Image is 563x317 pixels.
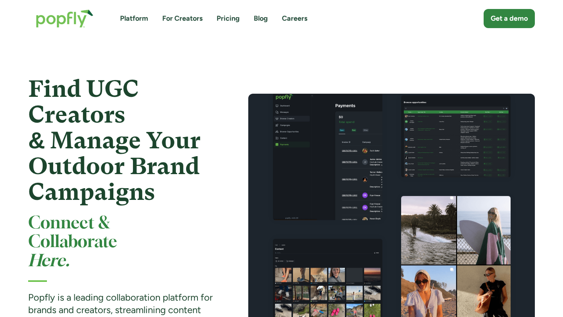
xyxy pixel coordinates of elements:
div: Get a demo [491,14,528,23]
a: Blog [254,14,268,23]
a: Pricing [217,14,240,23]
a: home [28,2,101,36]
strong: Find UGC Creators & Manage Your Outdoor Brand Campaigns [28,75,201,205]
a: For Creators [162,14,203,23]
a: Careers [282,14,307,23]
a: Platform [120,14,148,23]
em: Here. [28,253,70,269]
h2: Connect & Collaborate [28,214,220,271]
a: Get a demo [484,9,535,28]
